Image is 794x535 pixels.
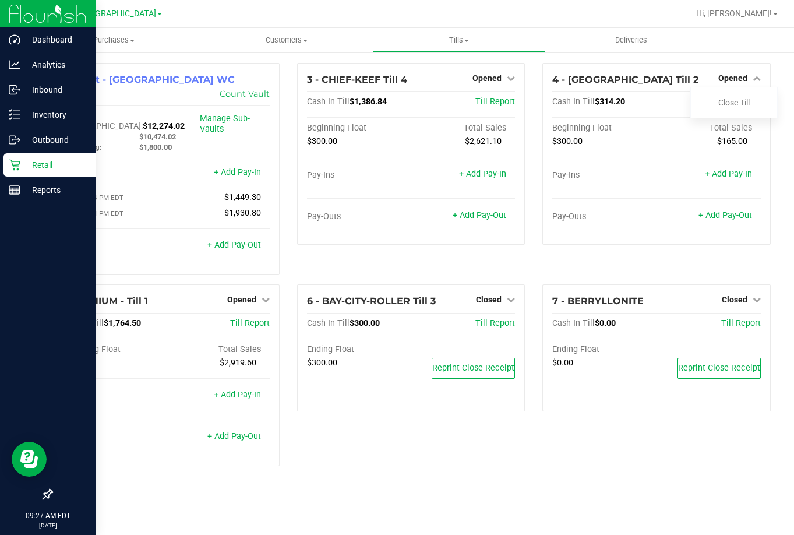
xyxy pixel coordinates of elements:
[307,318,350,328] span: Cash In Till
[307,170,411,181] div: Pay-Ins
[465,136,502,146] span: $2,621.10
[350,97,387,107] span: $1,386.84
[139,132,176,141] span: $10,474.02
[20,83,90,97] p: Inbound
[307,74,407,85] span: 3 - CHIEF-KEEF Till 4
[552,97,595,107] span: Cash In Till
[61,241,165,252] div: Pay-Outs
[9,34,20,45] inline-svg: Dashboard
[552,170,657,181] div: Pay-Ins
[545,28,718,52] a: Deliveries
[453,210,506,220] a: + Add Pay-Out
[552,344,657,355] div: Ending Float
[12,442,47,477] iframe: Resource center
[28,28,200,52] a: Purchases
[9,59,20,71] inline-svg: Analytics
[61,344,165,355] div: Beginning Float
[61,111,143,131] span: Cash In [GEOGRAPHIC_DATA]:
[28,35,200,45] span: Purchases
[207,431,261,441] a: + Add Pay-Out
[139,143,172,152] span: $1,800.00
[552,358,573,368] span: $0.00
[722,295,747,304] span: Closed
[61,74,235,85] span: 1 - Vault - [GEOGRAPHIC_DATA] WC
[552,295,644,307] span: 7 - BERRYLLONITE
[9,134,20,146] inline-svg: Outbound
[200,114,250,134] a: Manage Sub-Vaults
[432,358,515,379] button: Reprint Close Receipt
[200,28,373,52] a: Customers
[552,318,595,328] span: Cash In Till
[227,295,256,304] span: Opened
[475,318,515,328] a: Till Report
[599,35,663,45] span: Deliveries
[307,97,350,107] span: Cash In Till
[307,123,411,133] div: Beginning Float
[718,98,750,107] a: Close Till
[224,192,261,202] span: $1,449.30
[705,169,752,179] a: + Add Pay-In
[552,136,583,146] span: $300.00
[20,158,90,172] p: Retail
[677,358,761,379] button: Reprint Close Receipt
[696,9,772,18] span: Hi, [PERSON_NAME]!
[214,390,261,400] a: + Add Pay-In
[207,240,261,250] a: + Add Pay-Out
[307,212,411,222] div: Pay-Outs
[552,74,698,85] span: 4 - [GEOGRAPHIC_DATA] Till 2
[201,35,372,45] span: Customers
[61,391,165,402] div: Pay-Ins
[104,318,141,328] span: $1,764.50
[718,73,747,83] span: Opened
[307,295,436,307] span: 6 - BAY-CITY-ROLLER Till 3
[9,84,20,96] inline-svg: Inbound
[20,58,90,72] p: Analytics
[678,363,760,373] span: Reprint Close Receipt
[220,358,256,368] span: $2,919.60
[61,432,165,443] div: Pay-Outs
[76,9,156,19] span: [GEOGRAPHIC_DATA]
[214,167,261,177] a: + Add Pay-In
[721,318,761,328] a: Till Report
[350,318,380,328] span: $300.00
[476,295,502,304] span: Closed
[595,97,625,107] span: $314.20
[20,33,90,47] p: Dashboard
[307,136,337,146] span: $300.00
[552,123,657,133] div: Beginning Float
[307,358,337,368] span: $300.00
[432,363,514,373] span: Reprint Close Receipt
[717,136,747,146] span: $165.00
[230,318,270,328] a: Till Report
[224,208,261,218] span: $1,930.80
[698,210,752,220] a: + Add Pay-Out
[373,35,545,45] span: Tills
[9,109,20,121] inline-svg: Inventory
[165,344,270,355] div: Total Sales
[143,121,185,131] span: $12,274.02
[552,212,657,222] div: Pay-Outs
[9,159,20,171] inline-svg: Retail
[61,295,148,307] span: 5 - LITHIUM - Till 1
[411,123,515,133] div: Total Sales
[595,318,616,328] span: $0.00
[373,28,545,52] a: Tills
[5,521,90,530] p: [DATE]
[20,183,90,197] p: Reports
[9,184,20,196] inline-svg: Reports
[459,169,506,179] a: + Add Pay-In
[307,344,411,355] div: Ending Float
[20,133,90,147] p: Outbound
[220,89,270,99] a: Count Vault
[472,73,502,83] span: Opened
[5,511,90,521] p: 09:27 AM EDT
[657,123,761,133] div: Total Sales
[20,108,90,122] p: Inventory
[61,168,165,179] div: Pay-Ins
[475,97,515,107] a: Till Report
